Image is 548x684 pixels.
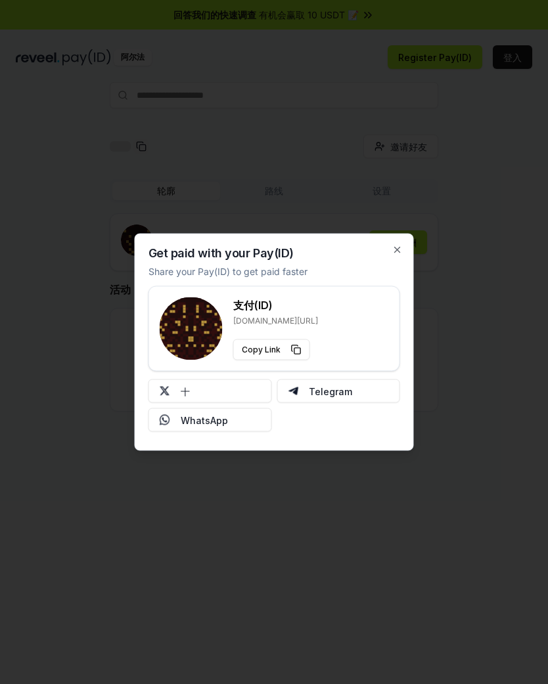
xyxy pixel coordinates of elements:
button: 十 [148,379,272,403]
img: Whatsapp [160,415,170,425]
button: Telegram [277,379,400,403]
h2: Get paid with your Pay(ID) [148,247,294,259]
button: WhatsApp [148,408,272,432]
p: Share your Pay(ID) to get paid faster [148,265,308,278]
button: Copy Link [233,339,310,360]
img: 十 [160,386,170,396]
img: Telegram [288,386,298,396]
p: [DOMAIN_NAME][URL] [233,316,318,326]
h3: 支付(ID) [233,297,318,313]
